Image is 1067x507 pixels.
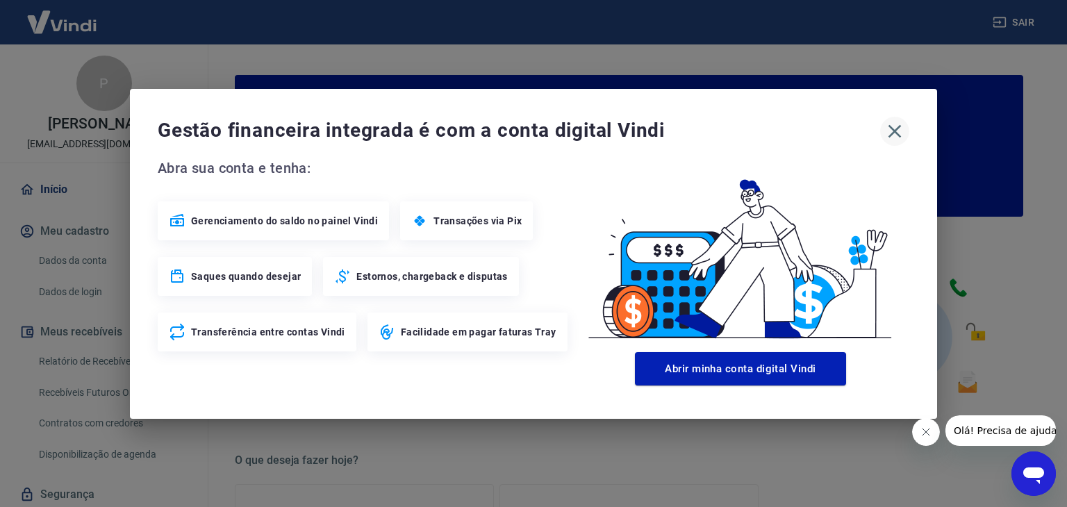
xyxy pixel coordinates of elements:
span: Saques quando desejar [191,269,301,283]
span: Gestão financeira integrada é com a conta digital Vindi [158,117,880,144]
iframe: Botão para abrir a janela de mensagens [1011,451,1056,496]
iframe: Mensagem da empresa [945,415,1056,446]
img: Good Billing [572,157,909,347]
span: Abra sua conta e tenha: [158,157,572,179]
span: Transferência entre contas Vindi [191,325,345,339]
span: Estornos, chargeback e disputas [356,269,507,283]
span: Olá! Precisa de ajuda? [8,10,117,21]
span: Transações via Pix [433,214,522,228]
span: Facilidade em pagar faturas Tray [401,325,556,339]
span: Gerenciamento do saldo no painel Vindi [191,214,378,228]
iframe: Fechar mensagem [912,418,940,446]
button: Abrir minha conta digital Vindi [635,352,846,385]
